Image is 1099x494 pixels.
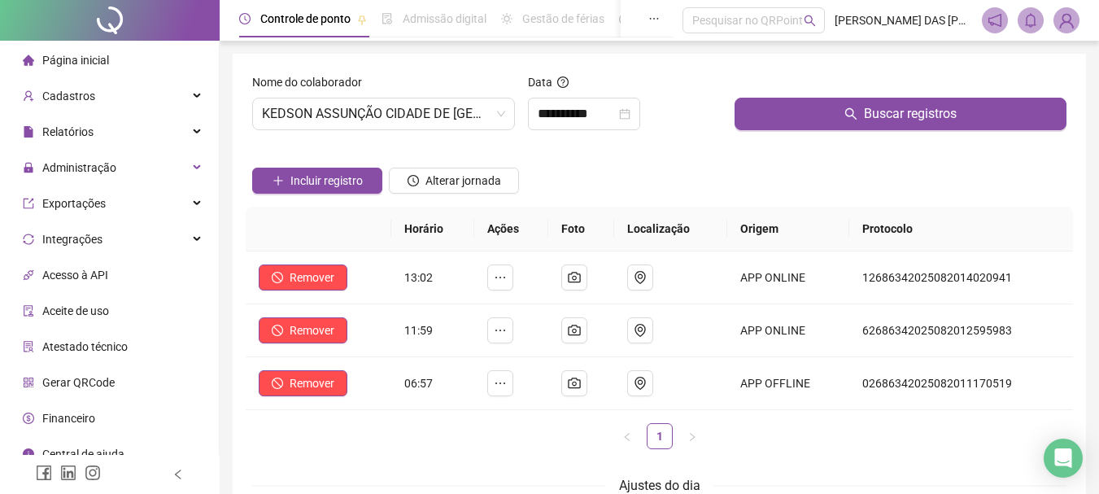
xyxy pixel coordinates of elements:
span: Data [528,76,552,89]
span: Administração [42,161,116,174]
td: 02686342025082011170519 [849,357,1073,410]
th: Origem [727,207,849,251]
span: qrcode [23,377,34,388]
button: Incluir registro [252,168,382,194]
span: api [23,269,34,281]
span: Buscar registros [864,104,957,124]
span: audit [23,305,34,317]
span: sync [23,234,34,245]
span: ellipsis [494,377,507,390]
div: Open Intercom Messenger [1044,439,1083,478]
span: ellipsis [494,271,507,284]
span: KEDSON ASSUNÇÃO CIDADE DE AGUIAR [262,98,505,129]
span: left [622,432,632,442]
span: 13:02 [404,271,433,284]
span: [PERSON_NAME] DAS [PERSON_NAME] COMERCIAL [835,11,972,29]
span: Atestado técnico [42,340,128,353]
button: right [679,423,705,449]
span: Integrações [42,233,102,246]
td: APP ONLINE [727,304,849,357]
li: Página anterior [614,423,640,449]
button: left [614,423,640,449]
span: stop [272,272,283,283]
span: solution [23,341,34,352]
span: Relatórios [42,125,94,138]
span: search [844,107,857,120]
span: Remover [290,321,334,339]
span: Incluir registro [290,172,363,190]
span: ellipsis [648,13,660,24]
span: sun [501,13,512,24]
span: Gerar QRCode [42,376,115,389]
span: environment [634,324,647,337]
a: Alterar jornada [389,176,519,189]
li: Próxima página [679,423,705,449]
th: Horário [391,207,474,251]
span: camera [568,377,581,390]
span: pushpin [357,15,367,24]
label: Nome do colaborador [252,73,373,91]
span: Página inicial [42,54,109,67]
span: clock-circle [239,13,251,24]
span: Ajustes do dia [619,478,700,493]
span: 06:57 [404,377,433,390]
span: home [23,55,34,66]
td: 62686342025082012595983 [849,304,1073,357]
span: Controle de ponto [260,12,351,25]
span: camera [568,271,581,284]
span: Exportações [42,197,106,210]
td: APP OFFLINE [727,357,849,410]
span: info-circle [23,448,34,460]
span: environment [634,377,647,390]
span: search [804,15,816,27]
span: Admissão digital [403,12,486,25]
span: notification [988,13,1002,28]
th: Ações [474,207,547,251]
span: instagram [85,465,101,481]
span: right [687,432,697,442]
span: file-done [382,13,393,24]
span: Central de ajuda [42,448,124,461]
button: Remover [259,264,347,291]
span: Acesso à API [42,269,108,282]
span: Aceite de uso [42,304,109,317]
button: Buscar registros [735,98,1066,130]
li: 1 [647,423,673,449]
span: Remover [290,269,334,286]
span: export [23,198,34,209]
span: file [23,126,34,138]
th: Foto [548,207,614,251]
button: Alterar jornada [389,168,519,194]
img: 88193 [1054,8,1079,33]
button: Remover [259,317,347,343]
span: question-circle [557,77,569,88]
span: Alterar jornada [425,172,501,190]
span: Gestão de férias [522,12,604,25]
th: Protocolo [849,207,1073,251]
span: camera [568,324,581,337]
span: facebook [36,465,52,481]
span: Remover [290,374,334,392]
span: bell [1023,13,1038,28]
span: Financeiro [42,412,95,425]
th: Localização [614,207,727,251]
span: stop [272,325,283,336]
td: APP ONLINE [727,251,849,304]
span: stop [272,378,283,389]
span: linkedin [60,465,76,481]
span: clock-circle [408,175,419,186]
span: ellipsis [494,324,507,337]
span: plus [273,175,284,186]
td: 12686342025082014020941 [849,251,1073,304]
span: lock [23,162,34,173]
span: 11:59 [404,324,433,337]
button: Remover [259,370,347,396]
span: environment [634,271,647,284]
span: user-add [23,90,34,102]
span: left [172,469,184,480]
span: dollar [23,413,34,424]
a: 1 [648,424,672,448]
span: dashboard [619,13,630,24]
span: Cadastros [42,90,95,103]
